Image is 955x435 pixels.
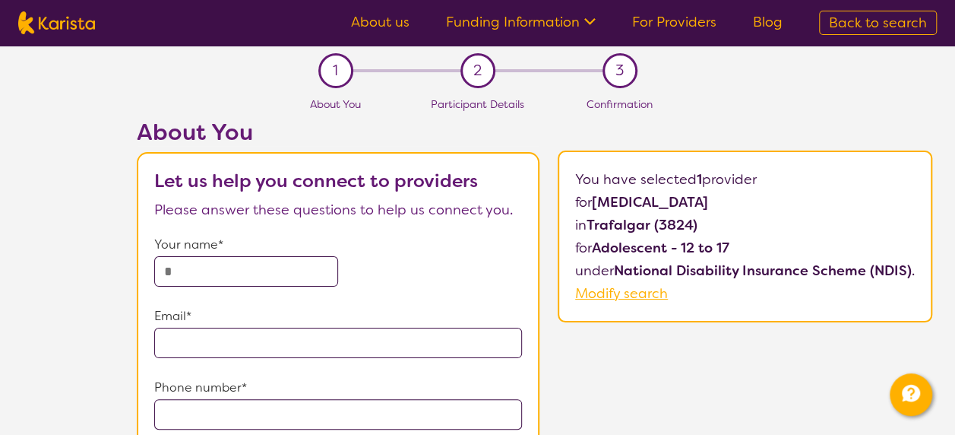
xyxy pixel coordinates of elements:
b: Adolescent - 12 to 17 [592,239,729,257]
span: 2 [473,59,482,82]
a: Funding Information [446,13,596,31]
p: under . [575,259,915,282]
p: You have selected provider [575,168,915,191]
span: 1 [333,59,338,82]
button: Channel Menu [890,373,932,416]
span: Back to search [829,14,927,32]
a: Modify search [575,284,668,303]
b: [MEDICAL_DATA] [592,193,708,211]
b: National Disability Insurance Scheme (NDIS) [614,262,912,280]
a: For Providers [632,13,716,31]
p: Please answer these questions to help us connect you. [154,198,522,221]
h2: About You [137,119,539,146]
a: Blog [753,13,783,31]
b: Trafalgar (3824) [587,216,697,234]
p: for [575,191,915,214]
a: About us [351,13,410,31]
img: Karista logo [18,11,95,34]
span: Confirmation [587,97,653,111]
span: Participant Details [431,97,524,111]
span: 3 [615,59,624,82]
a: Back to search [819,11,937,35]
b: 1 [697,170,702,189]
p: Phone number* [154,376,522,399]
p: in [575,214,915,237]
b: Let us help you connect to providers [154,169,478,193]
p: Your name* [154,233,522,256]
p: Email* [154,305,522,328]
span: About You [310,97,361,111]
p: for [575,237,915,259]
